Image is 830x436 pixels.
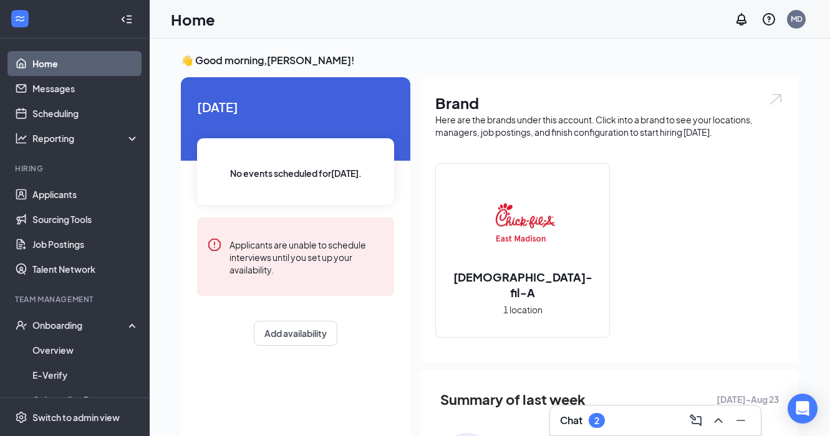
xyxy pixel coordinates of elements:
button: ChevronUp [708,410,728,430]
div: MD [791,14,803,24]
a: Job Postings [32,232,139,257]
svg: WorkstreamLogo [14,12,26,25]
h3: 👋 Good morning, [PERSON_NAME] ! [181,54,799,67]
h1: Home [171,9,215,30]
div: Switch to admin view [32,411,120,424]
span: [DATE] [197,97,394,116]
a: Overview [32,338,139,363]
span: Summary of last week [440,389,586,410]
a: Sourcing Tools [32,207,139,232]
div: Applicants are unable to schedule interviews until you set up your availability. [229,237,384,276]
svg: Settings [15,411,27,424]
h3: Chat [560,414,582,427]
a: Messages [32,76,139,101]
div: Team Management [15,294,137,305]
a: Scheduling [32,101,139,126]
div: Reporting [32,132,140,145]
div: Onboarding [32,319,128,331]
svg: ComposeMessage [688,413,703,428]
div: Hiring [15,163,137,174]
button: ComposeMessage [686,410,706,430]
svg: QuestionInfo [761,12,776,27]
span: [DATE] - Aug 23 [717,392,779,406]
div: 2 [594,415,599,426]
svg: Notifications [734,12,749,27]
a: E-Verify [32,363,139,387]
svg: Minimize [733,413,748,428]
a: Talent Network [32,257,139,282]
a: Onboarding Documents [32,387,139,412]
a: Applicants [32,182,139,207]
svg: Error [207,237,222,252]
div: Open Intercom Messenger [788,394,818,424]
button: Add availability [254,321,337,346]
a: Home [32,51,139,76]
button: Minimize [731,410,751,430]
svg: UserCheck [15,319,27,331]
img: Chick-fil-A [483,184,562,264]
div: Here are the brands under this account. Click into a brand to see your locations, managers, job p... [435,113,784,138]
h2: [DEMOGRAPHIC_DATA]-fil-A [436,269,609,300]
svg: ChevronUp [711,413,726,428]
svg: Analysis [15,132,27,145]
svg: Collapse [120,13,133,26]
img: open.6027fd2a22e1237b5b06.svg [768,92,784,107]
h1: Brand [435,92,784,113]
span: 1 location [503,303,543,316]
span: No events scheduled for [DATE] . [230,166,362,180]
